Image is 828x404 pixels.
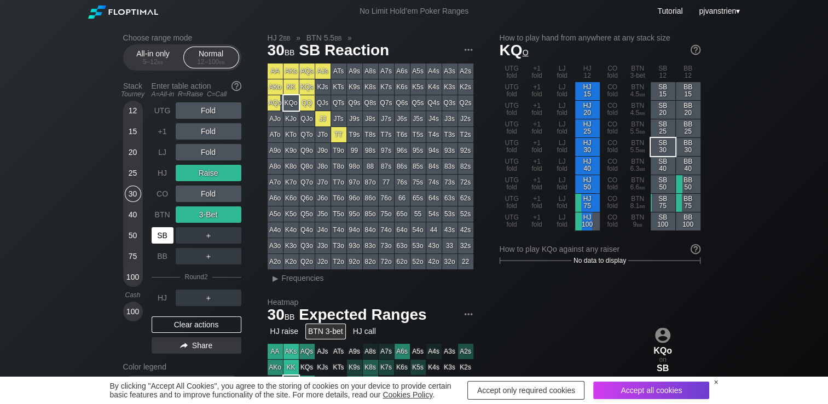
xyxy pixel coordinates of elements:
div: 55 [410,206,426,222]
div: JTs [331,111,346,126]
span: SB Reaction [297,42,391,60]
div: 76s [395,175,410,190]
div: ＋ [176,227,241,244]
div: BTN 3-bet [626,64,650,82]
div: 52s [458,206,473,222]
div: Q2s [458,95,473,111]
div: AJs [315,64,331,79]
div: UTG fold [500,82,524,100]
div: T3s [442,127,458,142]
div: HJ 12 [575,64,600,82]
img: Floptimal logo [88,5,158,19]
div: K7o [283,175,299,190]
div: HJ 15 [575,82,600,100]
div: AA [268,64,283,79]
div: Fold [176,123,241,140]
div: 53o [410,238,426,253]
div: 3-Bet [176,206,241,223]
div: Q9o [299,143,315,158]
div: HJ 50 [575,175,600,193]
div: 94o [347,222,362,238]
div: BTN [152,206,173,223]
div: KTo [283,127,299,142]
div: 84o [363,222,378,238]
div: K9s [347,79,362,95]
span: bb [636,221,642,228]
span: » [291,33,306,42]
div: QJo [299,111,315,126]
div: 74s [426,175,442,190]
div: 50 [125,227,141,244]
div: BB 25 [676,119,700,137]
div: Fold [176,144,241,160]
div: HJ 30 [575,138,600,156]
div: J3s [442,111,458,126]
div: How to play KQo against any raiser [500,245,700,253]
div: 12 – 100 [188,58,234,66]
div: No Limit Hold’em Poker Ranges [343,7,485,18]
div: 42s [458,222,473,238]
span: KQ [500,42,529,59]
div: KK [283,79,299,95]
div: ATo [268,127,283,142]
div: 85o [363,206,378,222]
div: T3o [331,238,346,253]
div: UTG fold [500,119,524,137]
div: BTN 4.5 [626,82,650,100]
div: Normal [186,47,236,68]
div: SB 50 [651,175,675,193]
span: bb [639,146,645,154]
div: SB 25 [651,119,675,137]
div: T6o [331,191,346,206]
div: 25 [125,165,141,181]
div: K7s [379,79,394,95]
div: T5o [331,206,346,222]
div: T2s [458,127,473,142]
div: 93s [442,143,458,158]
div: BTN 6.3 [626,157,650,175]
div: 84s [426,159,442,174]
div: Q9s [347,95,362,111]
div: +1 fold [525,64,549,82]
div: TT [331,127,346,142]
div: UTG fold [500,212,524,230]
div: A5s [410,64,426,79]
div: Q5s [410,95,426,111]
div: K6s [395,79,410,95]
div: 83o [363,238,378,253]
div: JJ [315,111,331,126]
div: BB 15 [676,82,700,100]
div: 73s [442,175,458,190]
div: 100 [125,269,141,285]
div: CO fold [600,138,625,156]
div: T6s [395,127,410,142]
div: 96s [395,143,410,158]
div: J3o [315,238,331,253]
span: bb [639,183,645,191]
div: CO fold [600,82,625,100]
img: ellipsis.fd386fe8.svg [462,44,474,56]
div: J8o [315,159,331,174]
div: BB 50 [676,175,700,193]
div: 83s [442,159,458,174]
span: bb [639,90,645,98]
div: JTo [315,127,331,142]
div: +1 fold [525,138,549,156]
span: bb [285,45,295,57]
div: BTN 6.6 [626,175,650,193]
div: J5o [315,206,331,222]
div: J4s [426,111,442,126]
div: T5s [410,127,426,142]
div: Enter table action [152,77,241,102]
div: CO fold [600,119,625,137]
div: 87o [363,175,378,190]
div: UTG fold [500,138,524,156]
div: J6o [315,191,331,206]
div: 75s [410,175,426,190]
div: LJ fold [550,82,575,100]
div: BB 12 [676,64,700,82]
h2: How to play hand from anywhere at any stack size [500,33,700,42]
div: CO fold [600,64,625,82]
div: × [714,378,718,386]
div: A5o [268,206,283,222]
